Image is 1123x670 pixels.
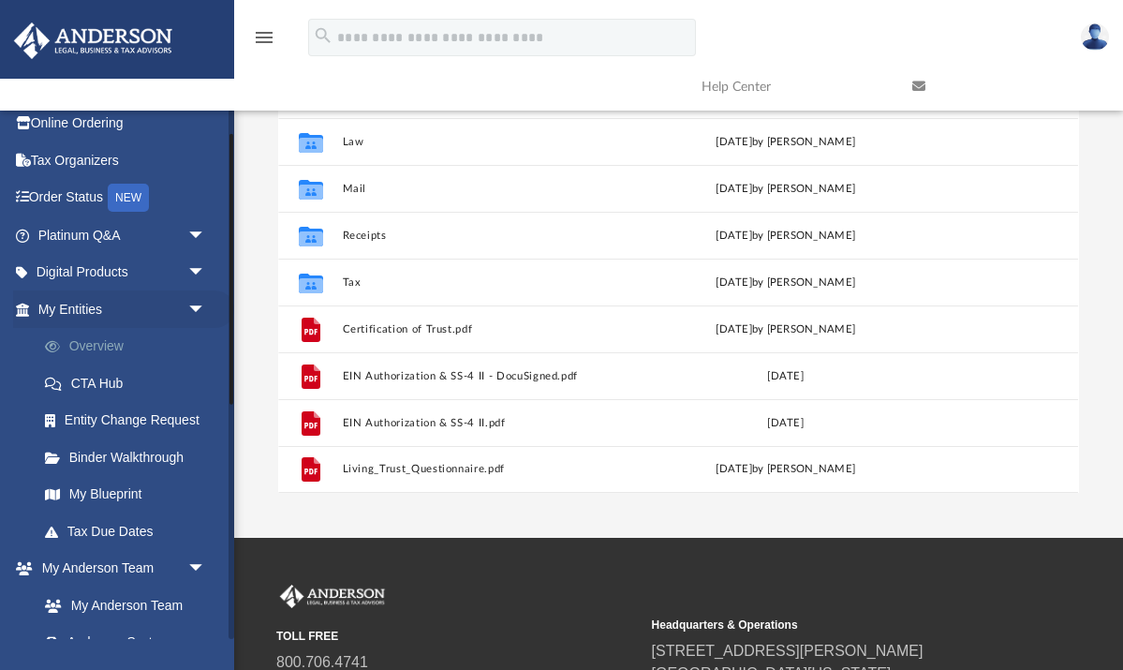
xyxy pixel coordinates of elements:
img: User Pic [1081,23,1109,51]
div: [DATE] [641,415,931,432]
span: arrow_drop_down [187,216,225,255]
a: My Entitiesarrow_drop_down [13,290,234,328]
div: grid [278,104,1078,493]
a: Tax Due Dates [26,513,234,550]
div: [DATE] [641,368,931,385]
button: Receipts [343,230,633,242]
a: Anderson System [26,624,225,662]
small: Headquarters & Operations [652,617,1014,633]
span: arrow_drop_down [187,290,225,329]
button: Tax [343,276,633,289]
img: Anderson Advisors Platinum Portal [8,22,178,59]
a: 800.706.4741 [276,654,368,670]
button: Certification of Trust.pdf [343,323,633,335]
div: [DATE] by [PERSON_NAME] [641,462,931,479]
a: Platinum Q&Aarrow_drop_down [13,216,234,254]
button: EIN Authorization & SS-4 II.pdf [343,417,633,429]
i: search [313,25,333,46]
div: NEW [108,184,149,212]
div: [DATE] by [PERSON_NAME] [641,181,931,198]
button: Law [343,136,633,148]
a: My Anderson Teamarrow_drop_down [13,550,225,588]
a: Tax Organizers [13,141,234,179]
a: Entity Change Request [26,402,234,439]
div: [DATE] by [PERSON_NAME] [641,228,931,245]
div: [DATE] by [PERSON_NAME] [641,321,931,338]
span: arrow_drop_down [187,550,225,588]
a: Binder Walkthrough [26,439,234,476]
button: EIN Authorization & SS-4 II - DocuSigned.pdf [343,370,633,382]
i: menu [253,26,275,49]
a: Overview [26,328,234,365]
a: Digital Productsarrow_drop_down [13,254,234,291]
div: [DATE] by [PERSON_NAME] [641,275,931,291]
div: [DATE] by [PERSON_NAME] [641,134,931,151]
a: CTA Hub [26,365,234,402]
img: Anderson Advisors Platinum Portal [276,585,389,609]
a: My Anderson Team [26,587,215,624]
small: TOLL FREE [276,628,639,645]
span: arrow_drop_down [187,254,225,292]
a: My Blueprint [26,476,225,514]
button: Living_Trust_Questionnaire.pdf [343,464,633,476]
a: [STREET_ADDRESS][PERSON_NAME] [652,643,924,659]
a: Online Ordering [13,105,234,142]
a: Order StatusNEW [13,179,234,217]
button: Mail [343,183,633,195]
a: Help Center [687,50,898,124]
a: menu [253,36,275,49]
